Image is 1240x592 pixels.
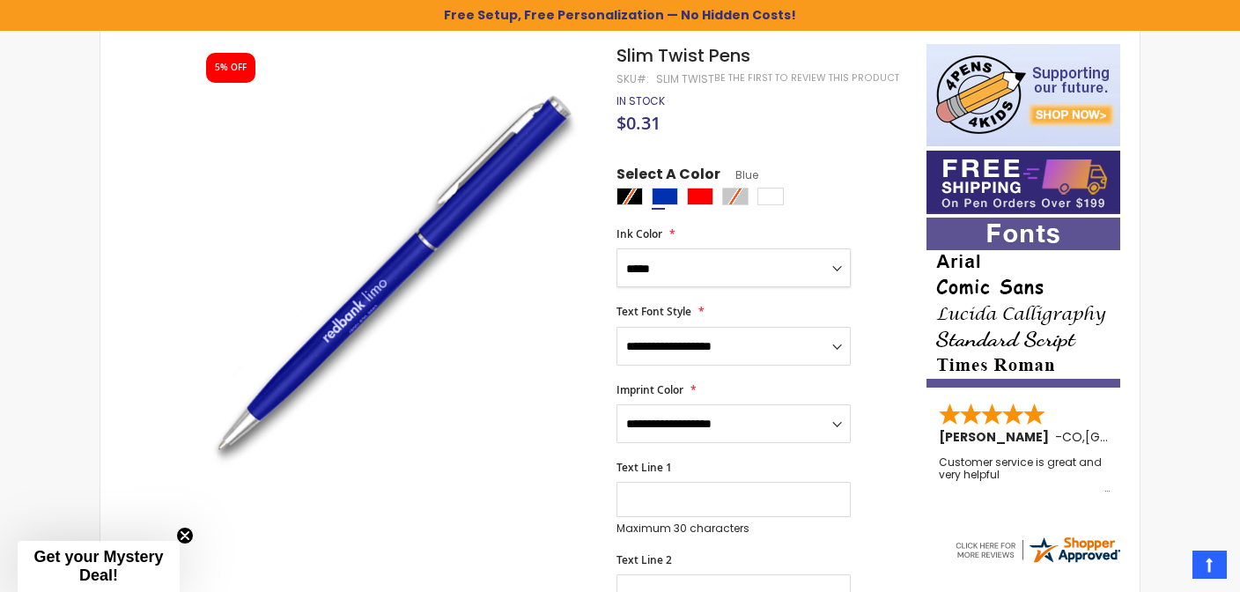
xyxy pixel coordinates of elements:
[616,552,672,567] span: Text Line 2
[926,218,1120,388] img: font-personalization-examples
[616,43,750,68] span: Slim Twist Pens
[616,522,851,536] p: Maximum 30 characters
[720,167,758,182] span: Blue
[656,72,714,86] div: Slim Twist
[1055,428,1214,446] span: - ,
[1085,428,1214,446] span: [GEOGRAPHIC_DATA]
[953,554,1122,569] a: 4pens.com certificate URL
[687,188,713,205] div: Red
[757,188,784,205] div: White
[616,382,683,397] span: Imprint Color
[18,541,180,592] div: Get your Mystery Deal!Close teaser
[616,71,649,86] strong: SKU
[616,93,665,108] span: In stock
[616,304,691,319] span: Text Font Style
[939,456,1110,494] div: Customer service is great and very helpful
[953,534,1122,566] img: 4pens.com widget logo
[190,70,593,472] img: slim_twist_image_blue_1.jpg
[616,460,672,475] span: Text Line 1
[652,188,678,205] div: Blue
[926,44,1120,146] img: 4pens 4 kids
[215,62,247,74] div: 5% OFF
[926,151,1120,214] img: Free shipping on orders over $199
[176,527,194,544] button: Close teaser
[1192,551,1227,579] a: Top
[714,71,899,85] a: Be the first to review this product
[616,111,661,135] span: $0.31
[616,226,662,241] span: Ink Color
[939,428,1055,446] span: [PERSON_NAME]
[1062,428,1082,446] span: CO
[616,94,665,108] div: Availability
[33,548,163,584] span: Get your Mystery Deal!
[616,165,720,189] span: Select A Color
